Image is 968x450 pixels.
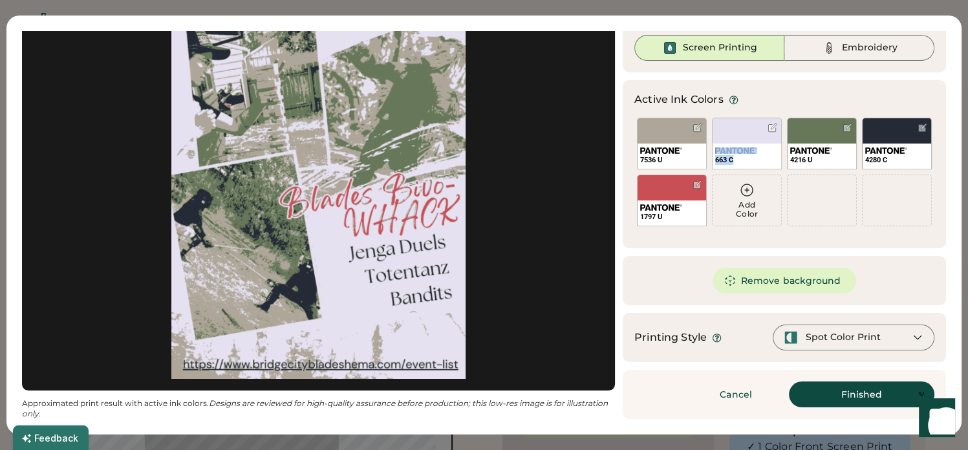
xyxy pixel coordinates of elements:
div: Printing Style [634,330,707,345]
img: 1024px-Pantone_logo.svg.png [640,204,682,211]
div: 1797 U [640,212,704,222]
img: 1024px-Pantone_logo.svg.png [790,147,832,154]
img: 1024px-Pantone_logo.svg.png [865,147,907,154]
div: 7536 U [640,155,704,165]
div: Add Color [713,200,781,219]
div: 663 C [715,155,779,165]
div: Screen Printing [683,41,757,54]
div: Embroidery [842,41,898,54]
button: Finished [789,381,934,407]
img: 1024px-Pantone_logo.svg.png [715,147,757,154]
em: Designs are reviewed for high-quality assurance before production; this low-res image is for illu... [22,398,610,418]
iframe: Front Chat [907,392,962,447]
img: 1024px-Pantone_logo.svg.png [640,147,682,154]
img: Thread%20-%20Unselected.svg [821,40,837,56]
div: Approximated print result with active ink colors. [22,398,615,419]
div: 4280 C [865,155,929,165]
div: Spot Color Print [806,331,881,344]
img: Ink%20-%20Selected.svg [662,40,678,56]
div: 4216 U [790,155,854,165]
div: Active Ink Colors [634,92,724,107]
img: spot-color-green.svg [784,330,798,345]
button: Remove background [713,268,857,294]
button: Cancel [691,381,781,407]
